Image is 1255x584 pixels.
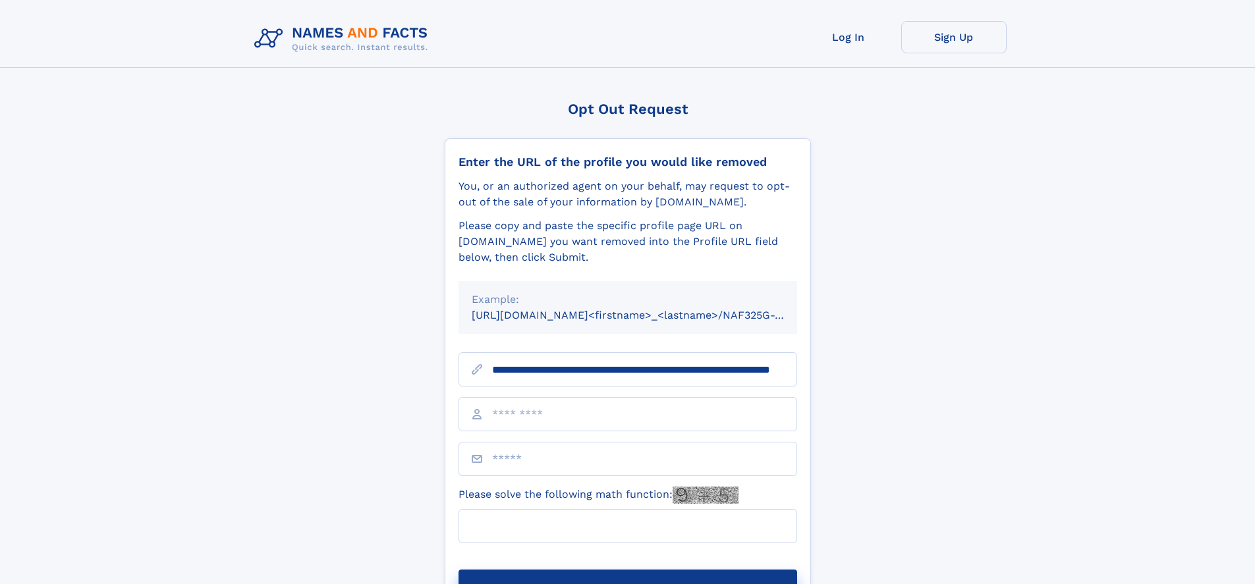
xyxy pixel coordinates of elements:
div: Enter the URL of the profile you would like removed [459,155,797,169]
div: Example: [472,292,784,307]
label: Please solve the following math function: [459,487,739,504]
small: [URL][DOMAIN_NAME]<firstname>_<lastname>/NAF325G-xxxxxxxx [472,309,822,321]
div: You, or an authorized agent on your behalf, may request to opt-out of the sale of your informatio... [459,178,797,210]
div: Please copy and paste the specific profile page URL on [DOMAIN_NAME] you want removed into the Pr... [459,218,797,265]
img: Logo Names and Facts [249,21,439,57]
div: Opt Out Request [445,101,811,117]
a: Sign Up [901,21,1007,53]
a: Log In [796,21,901,53]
